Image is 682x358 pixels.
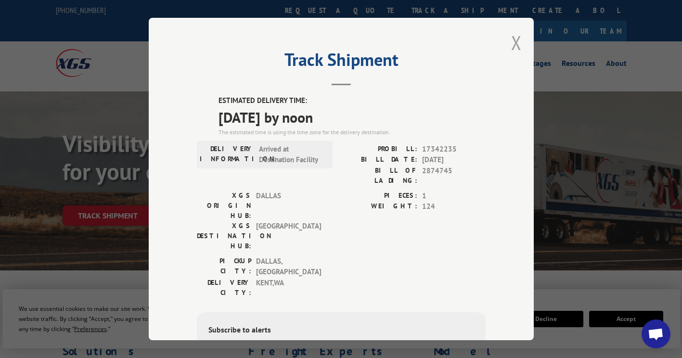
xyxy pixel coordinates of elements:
span: [DATE] by noon [219,106,486,128]
div: Subscribe to alerts [208,324,474,338]
label: PROBILL: [341,144,417,155]
span: 2874745 [422,166,486,186]
div: The estimated time is using the time zone for the delivery destination. [219,128,486,137]
span: DALLAS [256,191,321,221]
h2: Track Shipment [197,53,486,71]
label: DELIVERY CITY: [197,278,251,298]
label: DELIVERY INFORMATION: [200,144,254,166]
label: ESTIMATED DELIVERY TIME: [219,95,486,106]
label: PICKUP CITY: [197,256,251,278]
label: BILL OF LADING: [341,166,417,186]
label: BILL DATE: [341,154,417,166]
label: WEIGHT: [341,201,417,212]
span: [DATE] [422,154,486,166]
span: [GEOGRAPHIC_DATA] [256,221,321,251]
label: XGS DESTINATION HUB: [197,221,251,251]
span: KENT , WA [256,278,321,298]
span: DALLAS , [GEOGRAPHIC_DATA] [256,256,321,278]
button: Close modal [511,30,522,55]
span: 1 [422,191,486,202]
span: 17342235 [422,144,486,155]
span: 124 [422,201,486,212]
span: Arrived at Destination Facility [259,144,324,166]
label: XGS ORIGIN HUB: [197,191,251,221]
a: Open chat [642,320,670,348]
label: PIECES: [341,191,417,202]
